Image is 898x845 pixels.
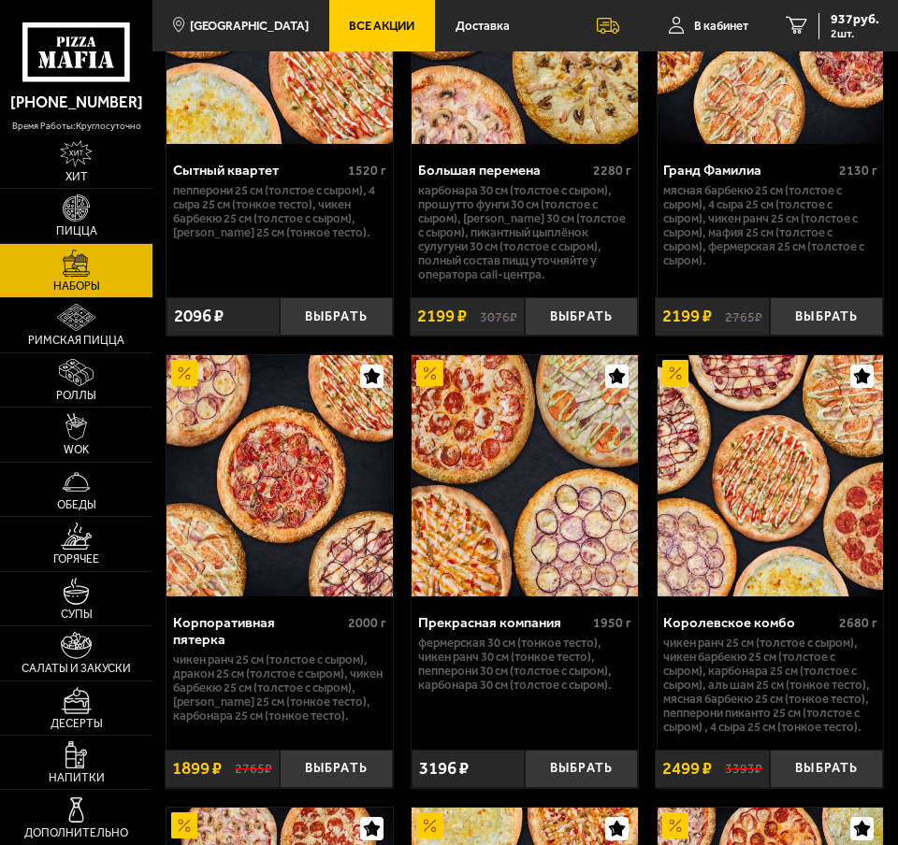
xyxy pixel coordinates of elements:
[65,171,88,182] span: Хит
[662,308,712,325] span: 2199 ₽
[831,13,879,26] span: 937 руб.
[53,280,100,292] span: Наборы
[416,812,442,838] img: Акционный
[172,760,222,778] span: 1899 ₽
[663,162,833,179] div: Гранд Фамилиа
[167,355,392,596] img: Корпоративная пятерка
[167,355,392,596] a: АкционныйКорпоративная пятерка
[663,614,833,631] div: Королевское комбо
[61,609,93,620] span: Супы
[53,553,99,565] span: Горячее
[171,360,197,386] img: Акционный
[174,308,224,325] span: 2096 ₽
[418,614,588,631] div: Прекрасная компания
[416,360,442,386] img: Акционный
[662,812,688,838] img: Акционный
[173,183,386,239] p: Пепперони 25 см (толстое с сыром), 4 сыра 25 см (тонкое тесто), Чикен Барбекю 25 см (толстое с сы...
[418,636,631,692] p: Фермерская 30 см (тонкое тесто), Чикен Ранч 30 см (тонкое тесто), Пепперони 30 см (толстое с сыро...
[658,355,883,596] img: Королевское комбо
[280,750,393,788] button: Выбрать
[235,761,272,777] s: 2765 ₽
[348,163,386,179] span: 1520 г
[418,183,631,281] p: Карбонара 30 см (толстое с сыром), Прошутто Фунги 30 см (толстое с сыром), [PERSON_NAME] 30 см (т...
[418,162,588,179] div: Большая перемена
[417,308,467,325] span: 2199 ₽
[190,20,309,32] span: [GEOGRAPHIC_DATA]
[593,163,631,179] span: 2280 г
[171,812,197,838] img: Акционный
[412,355,637,596] img: Прекрасная компания
[349,20,414,32] span: Все Акции
[348,615,386,631] span: 2000 г
[662,360,688,386] img: Акционный
[770,297,883,336] button: Выбрать
[56,225,97,236] span: Пицца
[770,750,883,788] button: Выбрать
[64,444,89,455] span: WOK
[831,28,879,39] span: 2 шт.
[173,652,386,723] p: Чикен Ранч 25 см (толстое с сыром), Дракон 25 см (толстое с сыром), Чикен Барбекю 25 см (толстое ...
[51,718,103,729] span: Десерты
[24,827,128,838] span: Дополнительно
[593,615,631,631] span: 1950 г
[57,499,96,510] span: Обеды
[662,760,712,778] span: 2499 ₽
[280,297,393,336] button: Выбрать
[56,390,96,401] span: Роллы
[839,163,877,179] span: 2130 г
[22,663,131,674] span: Салаты и закуски
[419,760,469,778] span: 3196 ₽
[49,772,105,783] span: Напитки
[663,636,876,734] p: Чикен Ранч 25 см (толстое с сыром), Чикен Барбекю 25 см (толстое с сыром), Карбонара 25 см (толст...
[28,335,124,346] span: Римская пицца
[658,355,883,596] a: АкционныйКоролевское комбо
[173,614,343,648] div: Корпоративная пятерка
[480,308,517,324] s: 3076 ₽
[839,615,877,631] span: 2680 г
[525,297,638,336] button: Выбрать
[694,20,748,32] span: В кабинет
[456,20,510,32] span: Доставка
[525,750,638,788] button: Выбрать
[173,162,343,179] div: Сытный квартет
[725,761,762,777] s: 3393 ₽
[663,183,876,267] p: Мясная Барбекю 25 см (толстое с сыром), 4 сыра 25 см (толстое с сыром), Чикен Ранч 25 см (толстое...
[725,308,762,324] s: 2765 ₽
[412,355,637,596] a: АкционныйПрекрасная компания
